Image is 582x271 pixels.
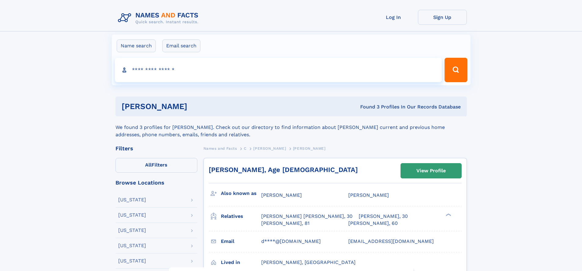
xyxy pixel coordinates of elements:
[117,39,156,52] label: Name search
[115,146,197,151] div: Filters
[261,220,309,227] a: [PERSON_NAME], 81
[221,236,261,247] h3: Email
[118,243,146,248] div: [US_STATE]
[118,197,146,202] div: [US_STATE]
[261,192,302,198] span: [PERSON_NAME]
[115,158,197,173] label: Filters
[293,146,326,151] span: [PERSON_NAME]
[416,164,446,178] div: View Profile
[348,220,398,227] a: [PERSON_NAME], 60
[118,258,146,263] div: [US_STATE]
[221,211,261,222] h3: Relatives
[209,166,358,174] a: [PERSON_NAME], Age [DEMOGRAPHIC_DATA]
[115,58,442,82] input: search input
[244,146,247,151] span: C
[348,238,434,244] span: [EMAIL_ADDRESS][DOMAIN_NAME]
[115,116,467,138] div: We found 3 profiles for [PERSON_NAME]. Check out our directory to find information about [PERSON_...
[359,213,408,220] a: [PERSON_NAME], 30
[348,192,389,198] span: [PERSON_NAME]
[401,163,461,178] a: View Profile
[261,259,356,265] span: [PERSON_NAME], [GEOGRAPHIC_DATA]
[274,104,461,110] div: Found 3 Profiles In Our Records Database
[261,213,353,220] a: [PERSON_NAME] [PERSON_NAME], 30
[118,228,146,233] div: [US_STATE]
[444,213,452,217] div: ❯
[253,146,286,151] span: [PERSON_NAME]
[122,103,274,110] h1: [PERSON_NAME]
[244,145,247,152] a: C
[115,180,197,185] div: Browse Locations
[445,58,467,82] button: Search Button
[221,257,261,268] h3: Lived in
[162,39,200,52] label: Email search
[369,10,418,25] a: Log In
[253,145,286,152] a: [PERSON_NAME]
[203,145,237,152] a: Names and Facts
[418,10,467,25] a: Sign Up
[145,162,152,168] span: All
[115,10,203,26] img: Logo Names and Facts
[221,188,261,199] h3: Also known as
[118,213,146,218] div: [US_STATE]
